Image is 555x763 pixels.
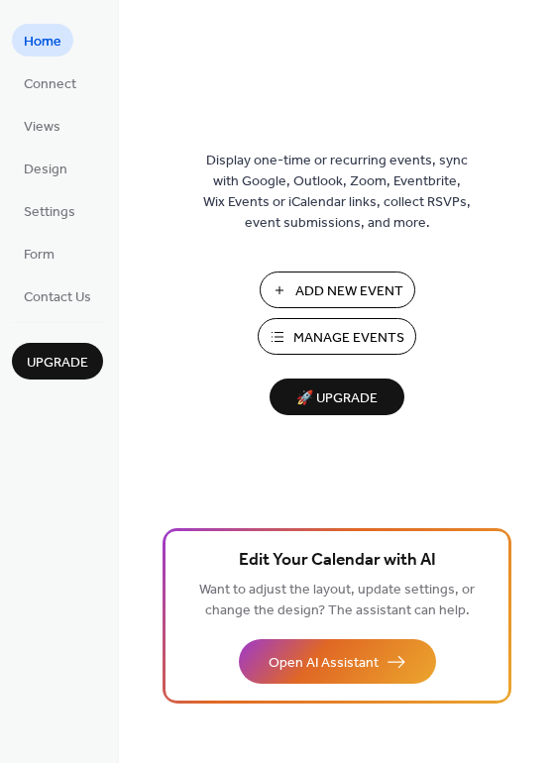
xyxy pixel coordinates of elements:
[24,245,55,266] span: Form
[203,151,471,234] span: Display one-time or recurring events, sync with Google, Outlook, Zoom, Eventbrite, Wix Events or ...
[239,547,436,575] span: Edit Your Calendar with AI
[295,281,403,302] span: Add New Event
[24,32,61,53] span: Home
[27,353,88,374] span: Upgrade
[12,279,103,312] a: Contact Us
[12,194,87,227] a: Settings
[12,109,72,142] a: Views
[12,66,88,99] a: Connect
[281,385,392,412] span: 🚀 Upgrade
[12,152,79,184] a: Design
[199,577,475,624] span: Want to adjust the layout, update settings, or change the design? The assistant can help.
[24,287,91,308] span: Contact Us
[24,117,60,138] span: Views
[269,653,379,674] span: Open AI Assistant
[24,202,75,223] span: Settings
[12,237,66,270] a: Form
[258,318,416,355] button: Manage Events
[260,272,415,308] button: Add New Event
[293,328,404,349] span: Manage Events
[12,343,103,380] button: Upgrade
[12,24,73,56] a: Home
[24,160,67,180] span: Design
[239,639,436,684] button: Open AI Assistant
[270,379,404,415] button: 🚀 Upgrade
[24,74,76,95] span: Connect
